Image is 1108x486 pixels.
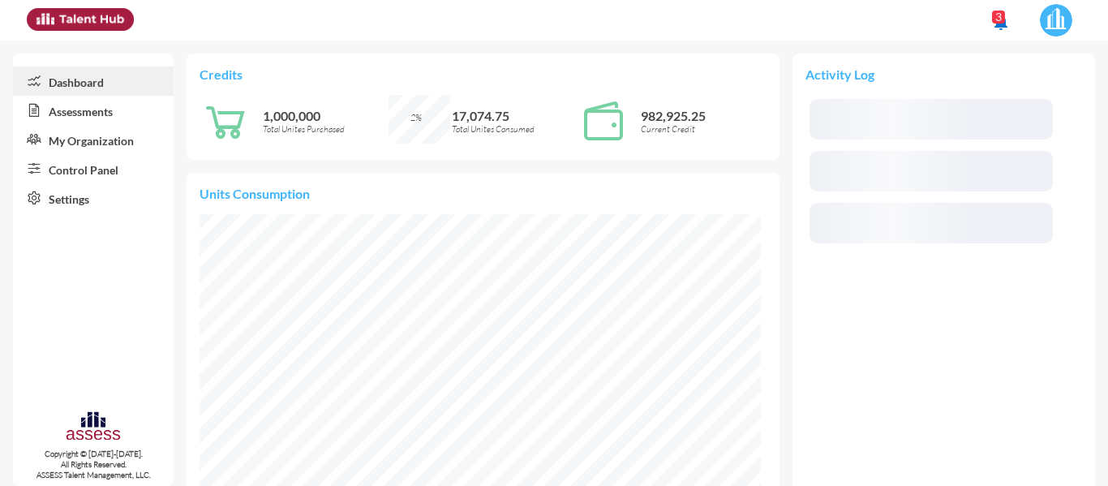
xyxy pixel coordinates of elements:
[13,67,174,96] a: Dashboard
[641,108,767,123] p: 982,925.25
[410,112,422,123] span: 2%
[452,108,578,123] p: 17,074.75
[452,123,578,135] p: Total Unites Consumed
[992,11,1005,24] div: 3
[200,186,766,201] p: Units Consumption
[13,96,174,125] a: Assessments
[641,123,767,135] p: Current Credit
[65,410,121,445] img: assesscompany-logo.png
[13,154,174,183] a: Control Panel
[200,67,766,82] p: Credits
[13,183,174,213] a: Settings
[991,12,1011,32] mat-icon: notifications
[263,108,389,123] p: 1,000,000
[13,449,174,480] p: Copyright © [DATE]-[DATE]. All Rights Reserved. ASSESS Talent Management, LLC.
[13,125,174,154] a: My Organization
[805,67,1082,82] p: Activity Log
[263,123,389,135] p: Total Unites Purchased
